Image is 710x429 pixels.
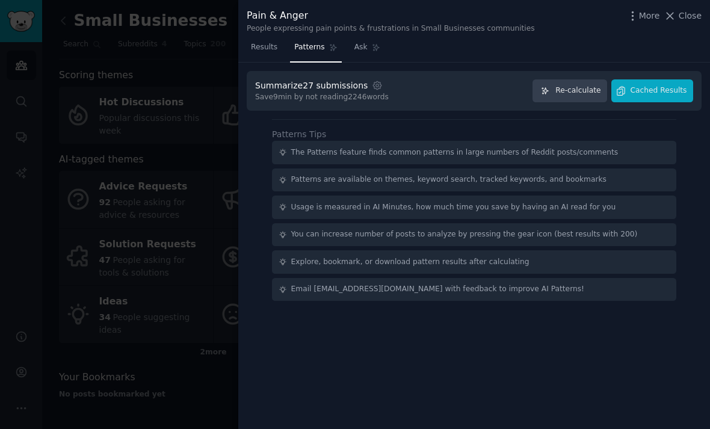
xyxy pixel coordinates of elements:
[291,174,607,185] div: Patterns are available on themes, keyword search, tracked keywords, and bookmarks
[247,23,535,34] div: People expressing pain points & frustrations in Small Businesses communities
[255,92,389,103] div: Save 9 min by not reading 2246 words
[291,147,619,158] div: The Patterns feature finds common patterns in large numbers of Reddit posts/comments
[555,85,600,96] span: Re-calculate
[255,79,368,92] div: Summarize 27 submissions
[350,38,384,63] a: Ask
[639,10,660,22] span: More
[532,79,607,103] button: Re-calculate
[247,38,282,63] a: Results
[272,129,326,139] label: Patterns Tips
[294,42,324,53] span: Patterns
[664,10,702,22] button: Close
[291,229,638,240] div: You can increase number of posts to analyze by pressing the gear icon (best results with 200)
[247,8,535,23] div: Pain & Anger
[354,42,368,53] span: Ask
[679,10,702,22] span: Close
[291,284,585,295] div: Email [EMAIL_ADDRESS][DOMAIN_NAME] with feedback to improve AI Patterns!
[291,202,616,213] div: Usage is measured in AI Minutes, how much time you save by having an AI read for you
[631,85,687,96] span: Cached Results
[626,10,660,22] button: More
[291,257,529,268] div: Explore, bookmark, or download pattern results after calculating
[290,38,341,63] a: Patterns
[251,42,277,53] span: Results
[611,79,693,103] button: Cached Results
